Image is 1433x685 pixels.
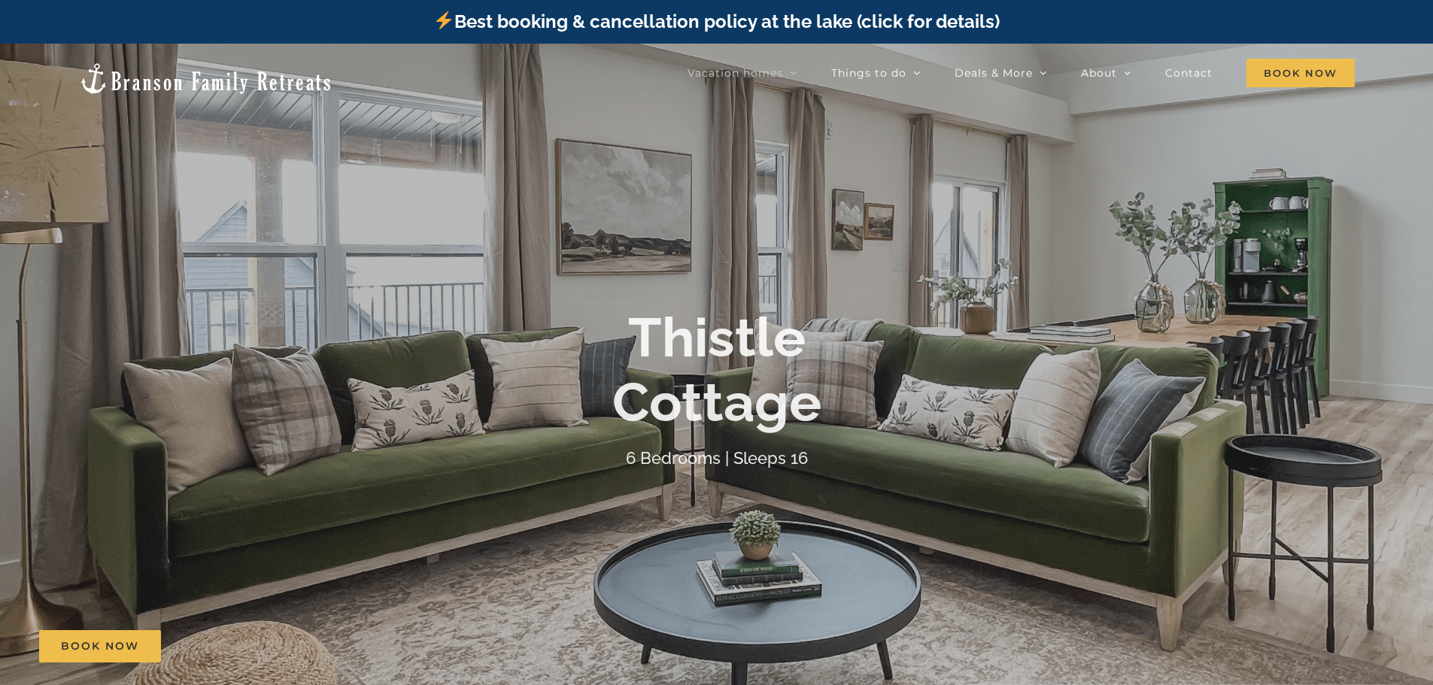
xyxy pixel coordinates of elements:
[61,640,139,653] span: Book Now
[1246,59,1355,87] span: Book Now
[688,58,797,88] a: Vacation homes
[1165,68,1213,78] span: Contact
[831,68,906,78] span: Things to do
[435,11,453,29] img: ⚡️
[688,68,783,78] span: Vacation homes
[831,58,921,88] a: Things to do
[626,449,808,468] h4: 6 Bedrooms | Sleeps 16
[433,11,999,32] a: Best booking & cancellation policy at the lake (click for details)
[1165,58,1213,88] a: Contact
[955,58,1047,88] a: Deals & More
[955,68,1033,78] span: Deals & More
[78,62,333,95] img: Branson Family Retreats Logo
[1081,58,1131,88] a: About
[612,305,821,434] b: Thistle Cottage
[39,630,161,662] a: Book Now
[1081,68,1117,78] span: About
[688,58,1355,88] nav: Main Menu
